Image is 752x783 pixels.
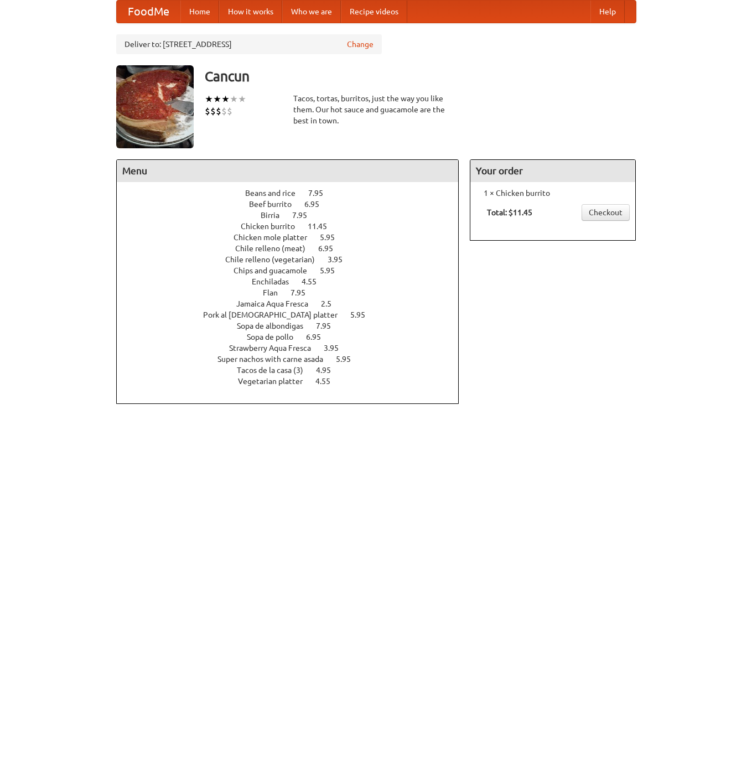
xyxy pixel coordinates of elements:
li: ★ [230,93,238,105]
span: 11.45 [308,222,338,231]
li: $ [216,105,221,117]
span: Beef burrito [249,200,303,209]
span: 5.95 [350,310,376,319]
a: Recipe videos [341,1,407,23]
span: 4.55 [302,277,328,286]
a: Flan 7.95 [263,288,326,297]
span: Vegetarian platter [238,377,314,386]
span: 4.95 [316,366,342,375]
li: 1 × Chicken burrito [476,188,630,199]
a: FoodMe [117,1,180,23]
span: 6.95 [304,200,330,209]
li: $ [205,105,210,117]
span: 7.95 [292,211,318,220]
span: Chicken burrito [241,222,306,231]
h4: Your order [470,160,635,182]
a: Sopa de albondigas 7.95 [237,322,351,330]
a: Change [347,39,374,50]
a: Home [180,1,219,23]
a: Sopa de pollo 6.95 [247,333,341,341]
div: Tacos, tortas, burritos, just the way you like them. Our hot sauce and guacamole are the best in ... [293,93,459,126]
a: How it works [219,1,282,23]
span: Jamaica Aqua Fresca [236,299,319,308]
a: Strawberry Aqua Fresca 3.95 [229,344,359,352]
a: Beef burrito 6.95 [249,200,340,209]
li: $ [221,105,227,117]
h3: Cancun [205,65,636,87]
a: Help [590,1,625,23]
span: 2.5 [321,299,343,308]
a: Chicken mole platter 5.95 [234,233,355,242]
span: Chile relleno (vegetarian) [225,255,326,264]
span: Enchiladas [252,277,300,286]
span: Chips and guacamole [234,266,318,275]
a: Chile relleno (vegetarian) 3.95 [225,255,363,264]
span: Pork al [DEMOGRAPHIC_DATA] platter [203,310,349,319]
span: 3.95 [324,344,350,352]
a: Beans and rice 7.95 [245,189,344,198]
li: $ [210,105,216,117]
span: Super nachos with carne asada [217,355,334,364]
span: 5.95 [320,266,346,275]
span: Sopa de albondigas [237,322,314,330]
span: Beans and rice [245,189,307,198]
li: ★ [205,93,213,105]
a: Chips and guacamole 5.95 [234,266,355,275]
a: Pork al [DEMOGRAPHIC_DATA] platter 5.95 [203,310,386,319]
span: Chile relleno (meat) [235,244,317,253]
span: 7.95 [316,322,342,330]
a: Jamaica Aqua Fresca 2.5 [236,299,352,308]
span: Birria [261,211,291,220]
span: 4.55 [315,377,341,386]
span: 5.95 [336,355,362,364]
li: $ [227,105,232,117]
a: Tacos de la casa (3) 4.95 [237,366,351,375]
span: Strawberry Aqua Fresca [229,344,322,352]
a: Birria 7.95 [261,211,328,220]
a: Chicken burrito 11.45 [241,222,348,231]
a: Vegetarian platter 4.55 [238,377,351,386]
span: 7.95 [308,189,334,198]
h4: Menu [117,160,459,182]
a: Chile relleno (meat) 6.95 [235,244,354,253]
b: Total: $11.45 [487,208,532,217]
li: ★ [213,93,221,105]
span: Chicken mole platter [234,233,318,242]
span: Flan [263,288,289,297]
img: angular.jpg [116,65,194,148]
span: 5.95 [320,233,346,242]
a: Super nachos with carne asada 5.95 [217,355,371,364]
li: ★ [238,93,246,105]
span: Sopa de pollo [247,333,304,341]
li: ★ [221,93,230,105]
div: Deliver to: [STREET_ADDRESS] [116,34,382,54]
span: 6.95 [318,244,344,253]
span: 6.95 [306,333,332,341]
a: Checkout [582,204,630,221]
a: Enchiladas 4.55 [252,277,337,286]
a: Who we are [282,1,341,23]
span: Tacos de la casa (3) [237,366,314,375]
span: 7.95 [291,288,317,297]
span: 3.95 [328,255,354,264]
